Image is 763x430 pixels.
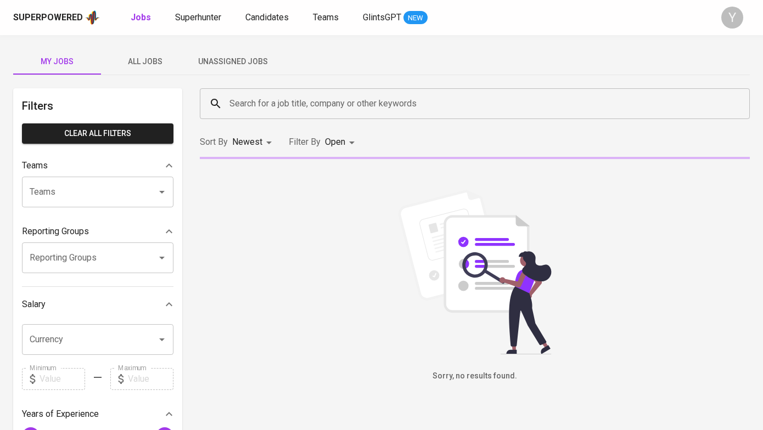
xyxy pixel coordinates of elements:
[392,190,557,354] img: file_searching.svg
[325,132,358,152] div: Open
[22,293,173,315] div: Salary
[22,155,173,177] div: Teams
[13,12,83,24] div: Superpowered
[200,370,750,382] h6: Sorry, no results found.
[363,12,401,22] span: GlintsGPT
[131,11,153,25] a: Jobs
[128,368,173,390] input: Value
[232,135,262,149] p: Newest
[175,12,221,22] span: Superhunter
[200,135,228,149] p: Sort By
[131,12,151,22] b: Jobs
[85,9,100,26] img: app logo
[232,132,276,152] div: Newest
[245,12,289,22] span: Candidates
[154,250,170,265] button: Open
[325,137,345,147] span: Open
[195,55,270,69] span: Unassigned Jobs
[721,7,743,29] div: Y
[403,13,428,24] span: NEW
[154,184,170,200] button: Open
[175,11,223,25] a: Superhunter
[22,225,89,238] p: Reporting Groups
[154,332,170,347] button: Open
[22,159,48,172] p: Teams
[22,220,173,242] div: Reporting Groups
[22,408,99,421] p: Years of Experience
[108,55,182,69] span: All Jobs
[363,11,428,25] a: GlintsGPT NEW
[13,9,100,26] a: Superpoweredapp logo
[289,135,321,149] p: Filter By
[22,298,46,311] p: Salary
[245,11,291,25] a: Candidates
[22,97,173,115] h6: Filters
[22,403,173,425] div: Years of Experience
[40,368,85,390] input: Value
[22,123,173,144] button: Clear All filters
[313,11,341,25] a: Teams
[20,55,94,69] span: My Jobs
[313,12,339,22] span: Teams
[31,127,165,140] span: Clear All filters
